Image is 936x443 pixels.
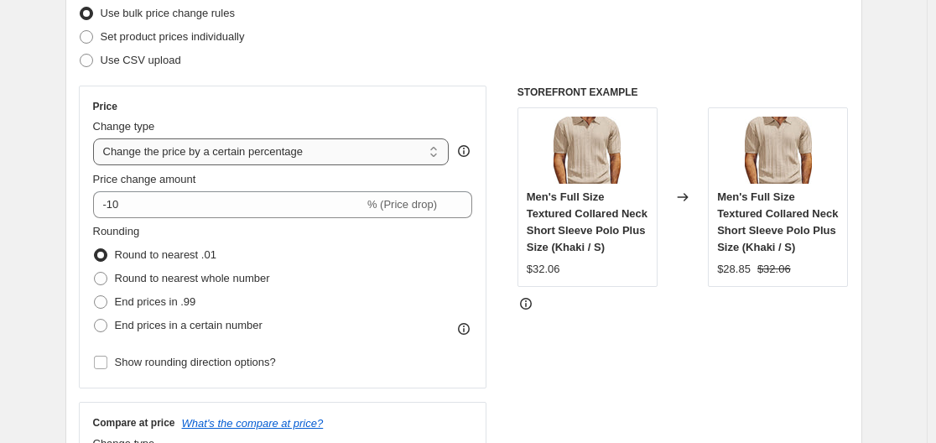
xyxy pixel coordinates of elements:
span: Men's Full Size Textured Collared Neck Short Sleeve Polo Plus Size (Khaki / S) [717,190,838,253]
img: 77d0e9b2-c7e3-4859-972a-ea9e746a5950-Max_80x.webp [554,117,621,184]
h6: STOREFRONT EXAMPLE [517,86,849,99]
span: Use CSV upload [101,54,181,66]
div: $28.85 [717,261,751,278]
strike: $32.06 [757,261,791,278]
span: Round to nearest .01 [115,248,216,261]
div: help [455,143,472,159]
span: Set product prices individually [101,30,245,43]
h3: Price [93,100,117,113]
span: Price change amount [93,173,196,185]
span: Men's Full Size Textured Collared Neck Short Sleeve Polo Plus Size (Khaki / S) [527,190,647,253]
input: -15 [93,191,364,218]
span: Use bulk price change rules [101,7,235,19]
img: 77d0e9b2-c7e3-4859-972a-ea9e746a5950-Max_80x.webp [745,117,812,184]
span: Change type [93,120,155,133]
span: End prices in a certain number [115,319,263,331]
h3: Compare at price [93,416,175,430]
div: $32.06 [527,261,560,278]
span: End prices in .99 [115,295,196,308]
button: What's the compare at price? [182,417,324,430]
span: Rounding [93,225,140,237]
span: Show rounding direction options? [115,356,276,368]
span: Round to nearest whole number [115,272,270,284]
span: % (Price drop) [367,198,437,211]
